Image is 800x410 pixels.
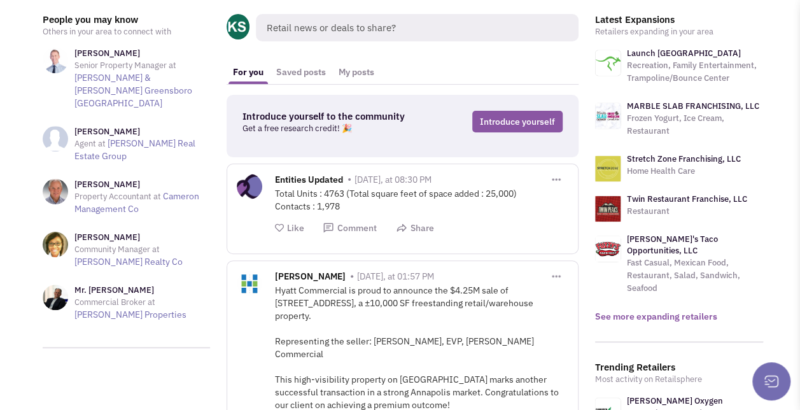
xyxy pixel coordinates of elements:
[332,60,381,84] a: My posts
[595,236,621,262] img: logo
[357,271,434,282] span: [DATE], at 01:57 PM
[74,232,211,243] h3: [PERSON_NAME]
[627,165,741,178] p: Home Health Care
[43,14,211,25] h3: People you may know
[74,126,211,138] h3: [PERSON_NAME]
[627,205,747,218] p: Restaurant
[74,256,183,267] a: [PERSON_NAME] Realty Co
[227,60,270,84] a: For you
[275,187,568,213] div: Total Units : 4763 (Total square feet of space added : 25,000) Contacts : 1,978
[74,72,192,109] a: [PERSON_NAME] & [PERSON_NAME] Greensboro [GEOGRAPHIC_DATA]
[43,25,211,38] p: Others in your area to connect with
[627,101,759,111] a: MARBLE SLAB FRANCHISING, LLC
[354,174,432,185] span: [DATE], at 08:30 PM
[595,311,717,322] a: See more expanding retailers
[74,297,155,307] span: Commercial Broker at
[287,222,304,234] span: Like
[472,111,563,132] a: Introduce yourself
[43,126,68,152] img: NoImageAvailable1.jpg
[242,111,423,122] h3: Introduce yourself to the community
[74,190,199,215] a: Cameron Management Co
[627,153,741,164] a: Stretch Zone Franchising, LLC
[323,222,377,234] button: Comment
[74,244,160,255] span: Community Manager at
[595,25,763,38] p: Retailers expanding in your area
[627,234,718,256] a: [PERSON_NAME]'s Taco Opportunities, LLC
[627,48,741,59] a: Launch [GEOGRAPHIC_DATA]
[256,14,579,41] span: Retail news or deals to share?
[74,179,211,190] h3: [PERSON_NAME]
[74,138,195,162] a: [PERSON_NAME] Real Estate Group
[595,50,621,76] img: logo
[396,222,434,234] button: Share
[275,222,304,234] button: Like
[595,196,621,222] img: logo
[595,373,763,386] p: Most activity on Retailsphere
[627,112,763,138] p: Frozen Yogurt, Ice Cream, Restaurant
[74,285,211,296] h3: Mr. [PERSON_NAME]
[275,271,346,285] span: [PERSON_NAME]
[627,59,763,85] p: Recreation, Family Entertainment, Trampoline/Bounce Center
[627,194,747,204] a: Twin Restaurant Franchise, LLC
[595,156,621,181] img: logo
[595,362,763,373] h3: Trending Retailers
[627,395,723,406] a: [PERSON_NAME] Oxygen
[242,122,423,135] p: Get a free research credit! 🎉
[74,48,211,59] h3: [PERSON_NAME]
[74,138,106,149] span: Agent at
[270,60,332,84] a: Saved posts
[74,60,176,71] span: Senior Property Manager at
[595,103,621,129] img: logo
[275,174,343,188] span: Entities Updated
[595,14,763,25] h3: Latest Expansions
[627,257,763,295] p: Fast Casual, Mexican Food, Restaurant, Salad, Sandwich, Seafood
[74,191,161,202] span: Property Accountant at
[74,309,186,320] a: [PERSON_NAME] Properties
